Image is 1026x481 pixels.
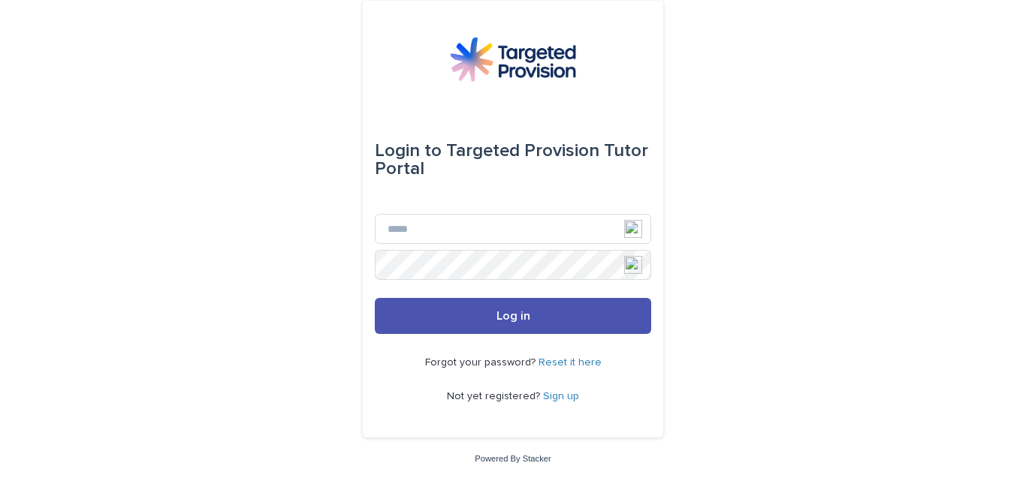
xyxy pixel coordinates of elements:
span: Not yet registered? [447,391,543,401]
a: Powered By Stacker [475,454,551,463]
img: M5nRWzHhSzIhMunXDL62 [450,37,576,82]
img: npw-badge-icon-locked.svg [624,256,642,274]
span: Login to [375,142,442,160]
div: Targeted Provision Tutor Portal [375,130,651,190]
button: Log in [375,298,651,334]
span: Forgot your password? [425,357,539,368]
a: Sign up [543,391,579,401]
img: npw-badge-icon-locked.svg [624,220,642,238]
a: Reset it here [539,357,602,368]
span: Log in [496,310,530,322]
